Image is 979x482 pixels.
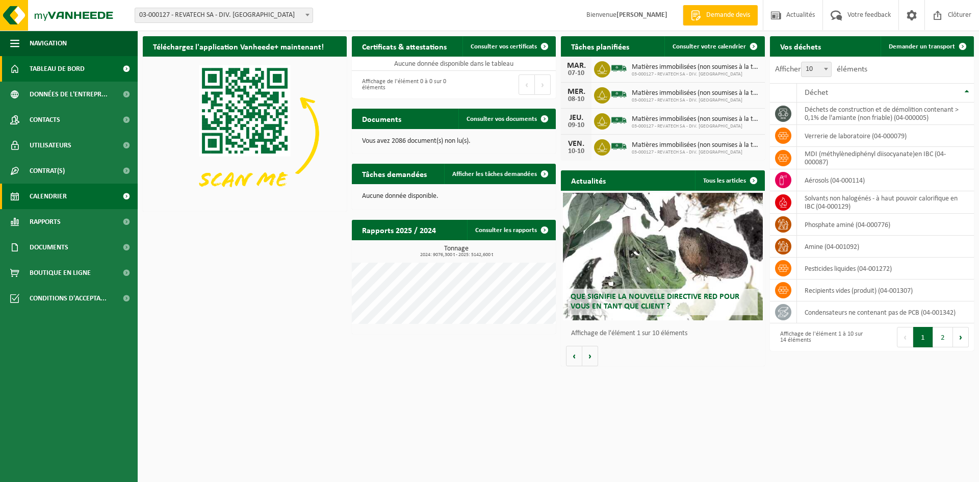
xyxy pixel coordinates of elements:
h2: Tâches planifiées [561,36,639,56]
strong: [PERSON_NAME] [616,11,667,19]
span: Matières immobilisées (non soumises à la taxe) [632,89,760,97]
a: Demande devis [683,5,758,26]
h2: Documents [352,109,411,129]
img: BL-SO-LV [610,86,628,103]
span: 03-000127 - REVATECH SA - DIV. MONSIN - JUPILLE-SUR-MEUSE [135,8,313,22]
td: aérosols (04-000114) [797,169,974,191]
span: Matières immobilisées (non soumises à la taxe) [632,115,760,123]
a: Demander un transport [881,36,973,57]
span: Matières immobilisées (non soumises à la taxe) [632,63,760,71]
img: BL-SO-LV [610,60,628,77]
a: Tous les articles [695,170,764,191]
span: 10 [801,62,832,77]
td: recipients vides (produit) (04-001307) [797,280,974,301]
div: MAR. [566,62,586,70]
img: BL-SO-LV [610,138,628,155]
span: Contacts [30,107,60,133]
a: Que signifie la nouvelle directive RED pour vous en tant que client ? [563,193,763,320]
div: Affichage de l'élément 0 à 0 sur 0 éléments [357,73,449,96]
span: Documents [30,235,68,260]
h2: Actualités [561,170,616,190]
div: 07-10 [566,70,586,77]
button: Next [953,327,969,347]
span: 10 [802,62,831,77]
span: 2024: 9076,300 t - 2025: 5142,600 t [357,252,556,258]
button: 1 [913,327,933,347]
div: JEU. [566,114,586,122]
td: phosphate aminé (04-000776) [797,214,974,236]
span: Afficher les tâches demandées [452,171,537,177]
p: Aucune donnée disponible. [362,193,546,200]
label: Afficher éléments [775,65,867,73]
span: Tableau de bord [30,56,85,82]
span: Données de l'entrepr... [30,82,108,107]
span: 03-000127 - REVATECH SA - DIV. [GEOGRAPHIC_DATA] [632,149,760,156]
button: Previous [897,327,913,347]
h3: Tonnage [357,245,556,258]
span: Utilisateurs [30,133,71,158]
a: Consulter votre calendrier [664,36,764,57]
td: condensateurs ne contenant pas de PCB (04-001342) [797,301,974,323]
a: Consulter vos certificats [462,36,555,57]
span: Matières immobilisées (non soumises à la taxe) [632,141,760,149]
span: Consulter vos certificats [471,43,537,50]
span: Demande devis [704,10,753,20]
div: Affichage de l'élément 1 à 10 sur 14 éléments [775,326,867,348]
span: Déchet [805,89,828,97]
div: 10-10 [566,148,586,155]
img: Download de VHEPlus App [143,57,347,210]
span: Consulter vos documents [467,116,537,122]
span: 03-000127 - REVATECH SA - DIV. [GEOGRAPHIC_DATA] [632,97,760,104]
div: 09-10 [566,122,586,129]
button: Previous [519,74,535,95]
td: MDI (méthylènediphényl diisocyanate)en IBC (04-000087) [797,147,974,169]
span: Que signifie la nouvelle directive RED pour vous en tant que client ? [571,293,739,311]
span: Contrat(s) [30,158,65,184]
td: amine (04-001092) [797,236,974,258]
h2: Certificats & attestations [352,36,457,56]
a: Afficher les tâches demandées [444,164,555,184]
h2: Vos déchets [770,36,831,56]
h2: Téléchargez l'application Vanheede+ maintenant! [143,36,334,56]
td: solvants non halogénés - à haut pouvoir calorifique en IBC (04-000129) [797,191,974,214]
button: 2 [933,327,953,347]
span: Conditions d'accepta... [30,286,107,311]
span: 03-000127 - REVATECH SA - DIV. [GEOGRAPHIC_DATA] [632,71,760,78]
span: Boutique en ligne [30,260,91,286]
span: Demander un transport [889,43,955,50]
img: BL-SO-LV [610,112,628,129]
span: 03-000127 - REVATECH SA - DIV. MONSIN - JUPILLE-SUR-MEUSE [135,8,313,23]
p: Vous avez 2086 document(s) non lu(s). [362,138,546,145]
div: MER. [566,88,586,96]
span: Calendrier [30,184,67,209]
button: Vorige [566,346,582,366]
button: Volgende [582,346,598,366]
a: Consulter vos documents [458,109,555,129]
span: Navigation [30,31,67,56]
td: pesticides liquides (04-001272) [797,258,974,280]
a: Consulter les rapports [467,220,555,240]
p: Affichage de l'élément 1 sur 10 éléments [571,330,760,337]
div: 08-10 [566,96,586,103]
span: Consulter votre calendrier [673,43,746,50]
span: Rapports [30,209,61,235]
div: VEN. [566,140,586,148]
td: verrerie de laboratoire (04-000079) [797,125,974,147]
h2: Tâches demandées [352,164,437,184]
td: déchets de construction et de démolition contenant > 0,1% de l'amiante (non friable) (04-000005) [797,103,974,125]
h2: Rapports 2025 / 2024 [352,220,446,240]
button: Next [535,74,551,95]
td: Aucune donnée disponible dans le tableau [352,57,556,71]
span: 03-000127 - REVATECH SA - DIV. [GEOGRAPHIC_DATA] [632,123,760,130]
